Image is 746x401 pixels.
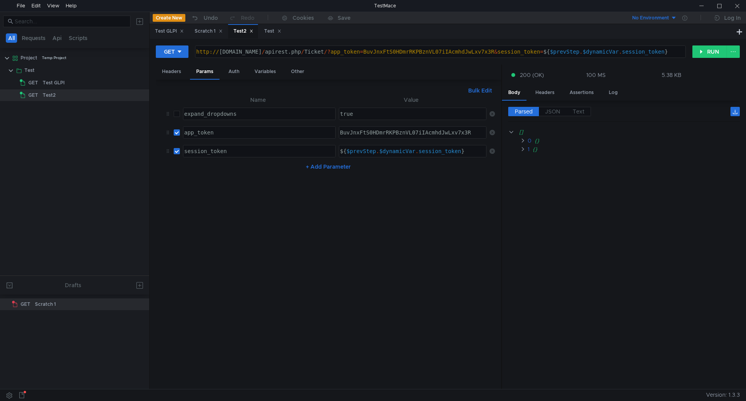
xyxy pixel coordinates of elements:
[65,281,81,290] div: Drafts
[692,45,727,58] button: RUN
[545,108,560,115] span: JSON
[195,27,223,35] div: Scratch 1
[563,85,600,100] div: Assertions
[185,12,223,24] button: Undo
[535,136,729,145] div: {}
[623,12,677,24] button: No Environment
[156,65,187,79] div: Headers
[338,15,350,21] div: Save
[465,86,495,95] button: Bulk Edit
[234,27,253,35] div: Test2
[264,27,281,35] div: Test
[50,33,64,43] button: Api
[21,52,37,64] div: Project
[528,145,530,153] div: 1
[156,45,188,58] button: GET
[724,13,741,23] div: Log In
[248,65,282,79] div: Variables
[603,85,624,100] div: Log
[502,85,526,101] div: Body
[43,89,56,101] div: Test2
[586,71,606,78] div: 100 MS
[21,298,30,310] span: GET
[303,162,354,171] button: + Add Parameter
[528,136,532,145] div: 0
[66,33,90,43] button: Scripts
[533,145,729,153] div: {}
[223,12,260,24] button: Redo
[19,33,48,43] button: Requests
[519,128,729,136] div: []
[336,95,486,105] th: Value
[15,17,126,26] input: Search...
[293,13,314,23] div: Cookies
[153,14,185,22] button: Create New
[6,33,17,43] button: All
[164,47,175,56] div: GET
[706,389,740,401] span: Version: 1.3.3
[515,108,533,115] span: Parsed
[632,14,669,22] div: No Environment
[28,89,38,101] span: GET
[241,13,254,23] div: Redo
[24,65,35,76] div: Test
[662,71,682,78] div: 5.38 KB
[222,65,246,79] div: Auth
[285,65,310,79] div: Other
[573,108,584,115] span: Text
[180,95,336,105] th: Name
[190,65,220,80] div: Params
[43,77,64,89] div: Test GLPI
[42,52,66,64] div: Temp Project
[520,71,544,79] span: 200 (OK)
[35,298,56,310] div: Scratch 1
[204,13,218,23] div: Undo
[28,77,38,89] span: GET
[155,27,184,35] div: Test GLPI
[529,85,561,100] div: Headers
